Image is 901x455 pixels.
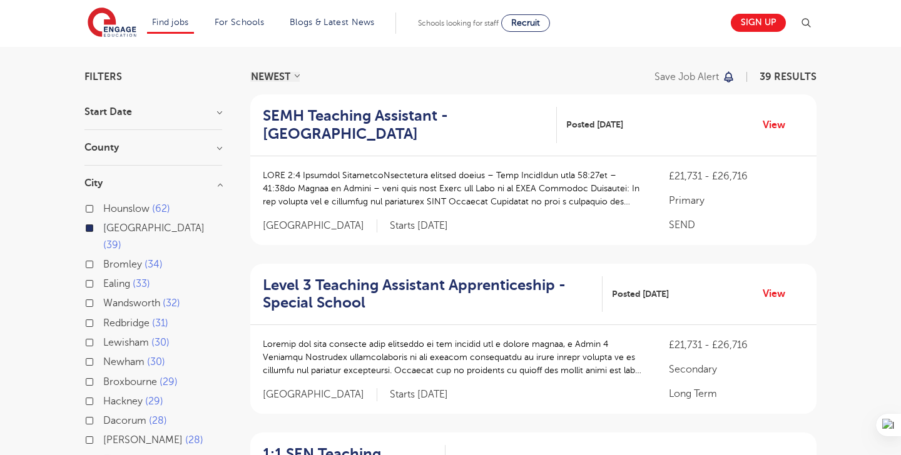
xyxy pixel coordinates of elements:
span: Recruit [511,18,540,27]
span: 33 [133,278,150,289]
a: SEMH Teaching Assistant - [GEOGRAPHIC_DATA] [263,107,557,143]
p: Starts [DATE] [390,219,448,232]
span: [GEOGRAPHIC_DATA] [103,222,205,234]
h3: County [84,142,222,152]
a: View [763,117,795,133]
span: Redbridge [103,317,150,329]
h3: City [84,178,222,188]
p: Primary [669,193,804,208]
img: Engage Education [88,7,136,39]
span: 39 [103,239,121,251]
span: 29 [145,396,163,407]
span: Lewisham [103,337,149,348]
p: SEND [669,217,804,232]
span: 34 [145,259,163,270]
span: [PERSON_NAME] [103,434,183,446]
span: Hackney [103,396,143,407]
p: Secondary [669,362,804,377]
span: Newham [103,356,145,367]
input: [PERSON_NAME] 28 [103,434,111,442]
button: Save job alert [654,72,735,82]
p: Save job alert [654,72,719,82]
span: 39 RESULTS [760,71,817,82]
span: [GEOGRAPHIC_DATA] [263,388,377,401]
a: View [763,286,795,302]
a: Recruit [501,14,550,32]
span: Wandsworth [103,297,160,309]
span: Schools looking for staff [418,19,499,27]
p: LORE 2:4 Ipsumdol SitametcoNsectetura elitsed doeius – Temp IncidIdun utla 58:27et – 41:38do Magn... [263,169,644,208]
input: Hounslow 62 [103,203,111,211]
a: Level 3 Teaching Assistant Apprenticeship - Special School [263,276,603,312]
input: Ealing 33 [103,278,111,286]
span: Bromley [103,259,142,270]
span: [GEOGRAPHIC_DATA] [263,219,377,232]
span: Ealing [103,278,130,289]
span: 31 [152,317,168,329]
span: 30 [147,356,165,367]
a: For Schools [215,17,264,27]
h2: Level 3 Teaching Assistant Apprenticeship - Special School [263,276,593,312]
input: Dacorum 28 [103,415,111,423]
input: Hackney 29 [103,396,111,404]
h3: Start Date [84,107,222,117]
span: Broxbourne [103,376,157,387]
span: 62 [152,203,170,214]
span: 30 [151,337,170,348]
input: Lewisham 30 [103,337,111,345]
span: 28 [149,415,167,426]
span: 32 [163,297,180,309]
h2: SEMH Teaching Assistant - [GEOGRAPHIC_DATA] [263,107,547,143]
p: £21,731 - £26,716 [669,337,804,352]
span: 29 [160,376,178,387]
input: Bromley 34 [103,259,111,267]
a: Find jobs [152,17,189,27]
a: Blogs & Latest News [290,17,375,27]
input: [GEOGRAPHIC_DATA] 39 [103,222,111,231]
input: Redbridge 31 [103,317,111,326]
span: Hounslow [103,203,150,214]
p: £21,731 - £26,716 [669,169,804,184]
span: Filters [84,72,122,82]
span: Posted [DATE] [612,287,669,301]
span: Posted [DATE] [566,118,623,131]
p: Long Term [669,386,804,401]
span: 28 [185,434,203,446]
a: Sign up [731,14,786,32]
span: Dacorum [103,415,146,426]
input: Wandsworth 32 [103,297,111,306]
input: Newham 30 [103,356,111,364]
input: Broxbourne 29 [103,376,111,384]
p: Loremip dol sita consecte adip elitseddo ei tem incidid utl e dolore magnaa, e Admin 4 Veniamqu N... [263,337,644,377]
p: Starts [DATE] [390,388,448,401]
